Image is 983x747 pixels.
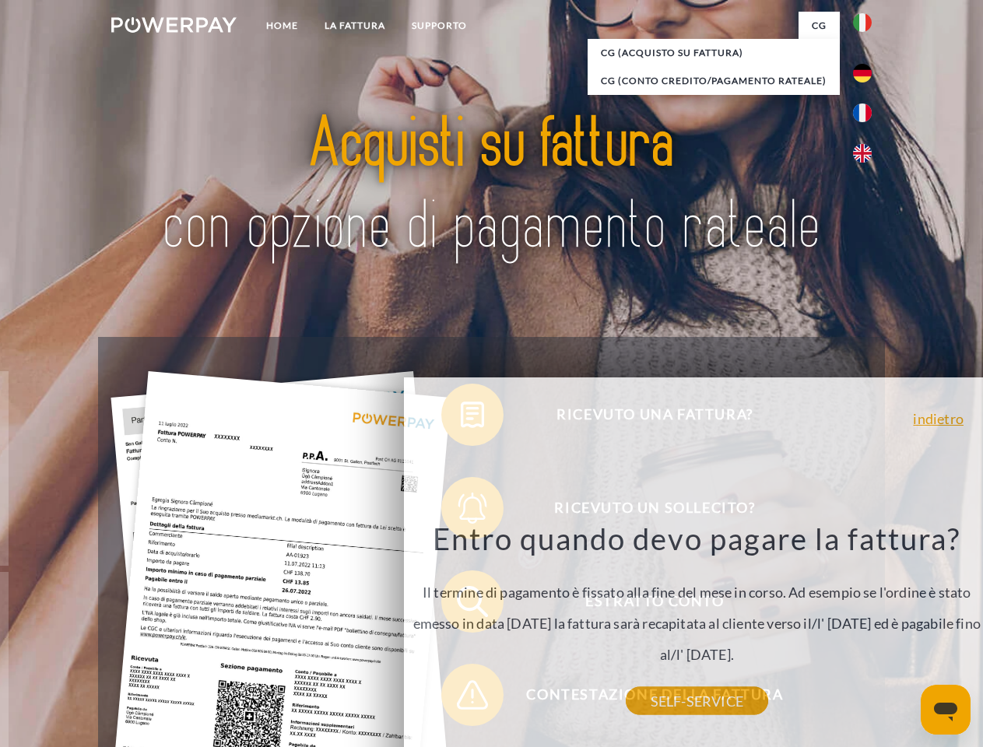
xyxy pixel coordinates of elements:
div: Il termine di pagamento è fissato alla fine del mese in corso. Ad esempio se l'ordine è stato eme... [413,520,981,701]
img: it [853,13,872,32]
a: Home [253,12,311,40]
img: logo-powerpay-white.svg [111,17,237,33]
a: LA FATTURA [311,12,398,40]
a: SELF-SERVICE [626,687,768,715]
a: Supporto [398,12,480,40]
h3: Entro quando devo pagare la fattura? [413,520,981,557]
img: de [853,64,872,82]
a: CG (Acquisto su fattura) [588,39,840,67]
img: en [853,144,872,163]
a: CG (Conto Credito/Pagamento rateale) [588,67,840,95]
iframe: Pulsante per aprire la finestra di messaggistica [921,685,971,735]
img: fr [853,103,872,122]
a: indietro [913,412,963,426]
img: title-powerpay_it.svg [149,75,834,298]
a: CG [799,12,840,40]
